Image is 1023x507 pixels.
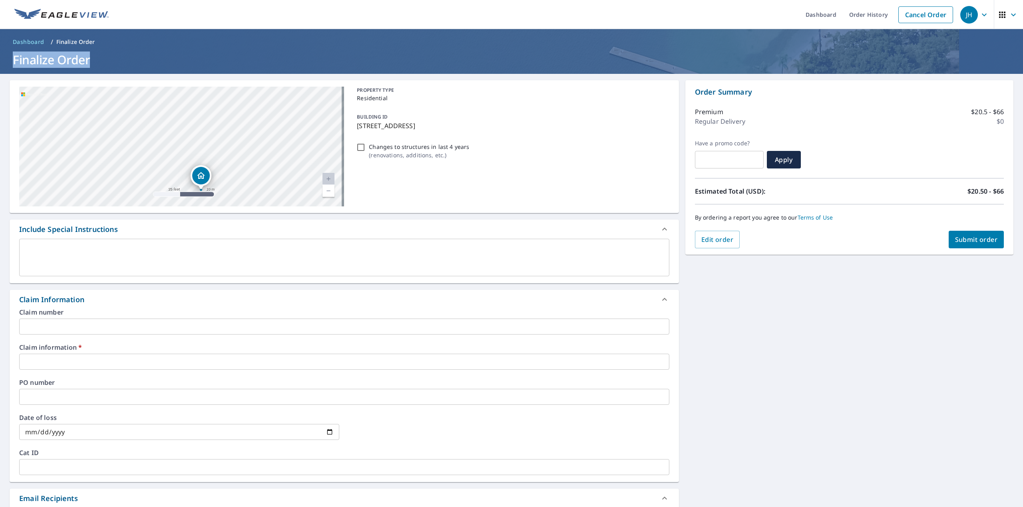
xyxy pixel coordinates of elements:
span: Edit order [701,235,734,244]
p: ( renovations, additions, etc. ) [369,151,469,159]
p: $0 [997,117,1004,126]
p: Order Summary [695,87,1004,97]
div: Claim Information [19,294,84,305]
p: By ordering a report you agree to our [695,214,1004,221]
div: JH [960,6,978,24]
button: Submit order [949,231,1004,248]
button: Edit order [695,231,740,248]
p: [STREET_ADDRESS] [357,121,666,131]
a: Terms of Use [798,214,833,221]
div: Include Special Instructions [10,220,679,239]
a: Current Level 20, Zoom In Disabled [322,173,334,185]
div: Include Special Instructions [19,224,118,235]
li: / [51,37,53,47]
label: Claim number [19,309,669,315]
div: Email Recipients [19,493,78,504]
h1: Finalize Order [10,51,1013,68]
p: Changes to structures in last 4 years [369,143,469,151]
p: Estimated Total (USD): [695,186,850,196]
div: Claim Information [10,290,679,309]
label: Have a promo code? [695,140,764,147]
span: Dashboard [13,38,44,46]
p: Finalize Order [56,38,95,46]
span: Apply [773,155,794,164]
label: Date of loss [19,414,339,421]
label: PO number [19,379,669,386]
a: Dashboard [10,36,48,48]
label: Cat ID [19,450,669,456]
span: Submit order [955,235,998,244]
p: Regular Delivery [695,117,745,126]
p: $20.5 - $66 [971,107,1004,117]
p: BUILDING ID [357,113,388,120]
img: EV Logo [14,9,109,21]
nav: breadcrumb [10,36,1013,48]
label: Claim information [19,344,669,351]
a: Current Level 20, Zoom Out [322,185,334,197]
p: PROPERTY TYPE [357,87,666,94]
p: $20.50 - $66 [967,186,1004,196]
p: Residential [357,94,666,102]
div: Dropped pin, building 1, Residential property, 2212 Blueberry Dr Elkton, VA 22827 [191,165,211,190]
button: Apply [767,151,801,168]
p: Premium [695,107,723,117]
a: Cancel Order [898,6,953,23]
